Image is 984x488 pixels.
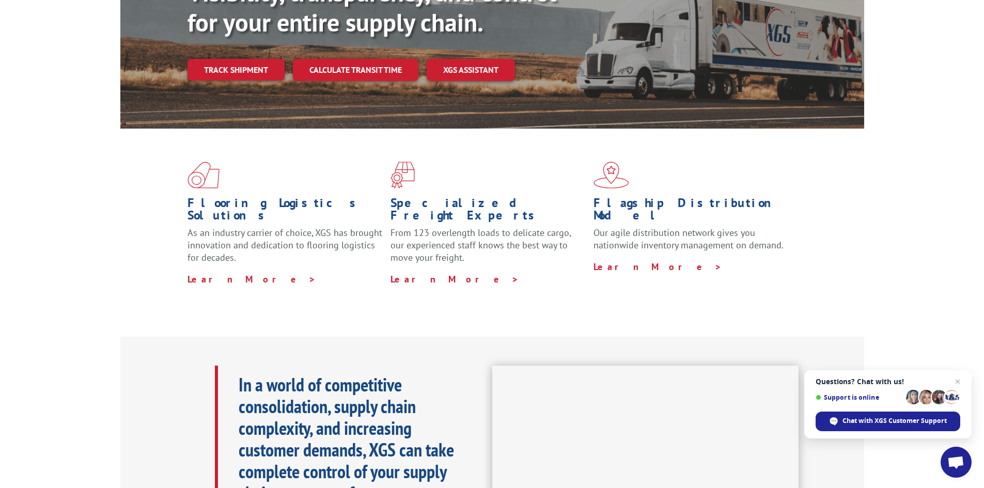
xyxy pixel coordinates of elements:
[391,162,415,188] img: xgs-icon-focused-on-flooring-red
[391,197,586,227] h1: Specialized Freight Experts
[188,273,316,285] a: Learn More >
[293,59,418,81] a: Calculate transit time
[188,59,285,81] a: Track shipment
[391,273,519,285] a: Learn More >
[941,447,972,478] a: Open chat
[188,227,382,263] span: As an industry carrier of choice, XGS has brought innovation and dedication to flooring logistics...
[593,197,789,227] h1: Flagship Distribution Model
[427,59,515,81] a: XGS ASSISTANT
[188,162,220,188] img: xgs-icon-total-supply-chain-intelligence-red
[842,416,947,426] span: Chat with XGS Customer Support
[593,162,629,188] img: xgs-icon-flagship-distribution-model-red
[593,261,722,273] a: Learn More >
[391,227,586,273] p: From 123 overlength loads to delicate cargo, our experienced staff knows the best way to move you...
[816,377,960,386] span: Questions? Chat with us!
[816,393,902,401] span: Support is online
[593,227,784,251] span: Our agile distribution network gives you nationwide inventory management on demand.
[188,197,383,227] h1: Flooring Logistics Solutions
[816,412,960,431] span: Chat with XGS Customer Support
